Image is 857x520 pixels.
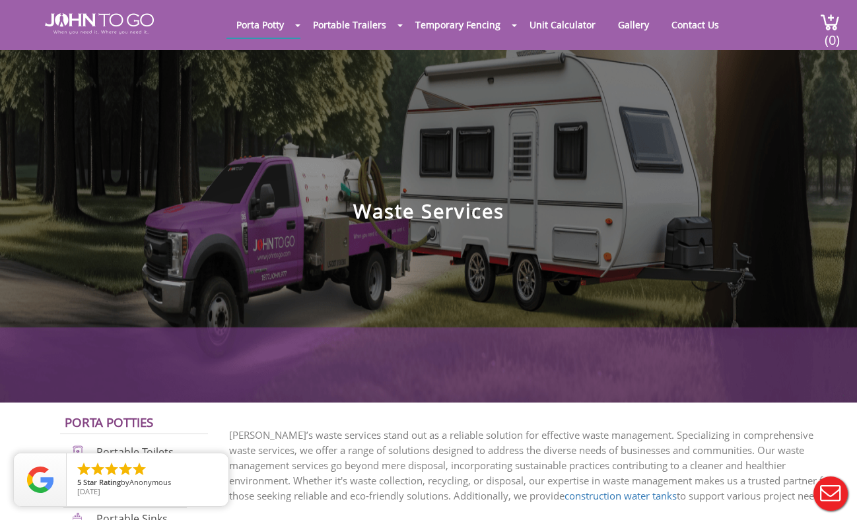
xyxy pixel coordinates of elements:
[104,461,120,477] li: 
[608,12,659,38] a: Gallery
[27,467,53,493] img: Review Rating
[129,477,171,487] span: Anonymous
[63,445,92,463] img: portable-toilets-new.png
[825,20,840,49] span: (0)
[520,12,605,38] a: Unit Calculator
[804,467,857,520] button: Live Chat
[118,461,133,477] li: 
[226,12,294,38] a: Porta Potty
[405,12,510,38] a: Temporary Fencing
[76,461,92,477] li: 
[96,445,174,459] a: Portable Toilets
[662,12,729,38] a: Contact Us
[77,478,218,488] span: by
[131,461,147,477] li: 
[565,489,677,502] a: construction water tanks
[83,477,121,487] span: Star Rating
[45,13,154,34] img: JOHN to go
[77,486,100,496] span: [DATE]
[90,461,106,477] li: 
[820,13,840,31] img: cart a
[229,428,837,504] p: [PERSON_NAME]’s waste services stand out as a reliable solution for effective waste management. S...
[77,477,81,487] span: 5
[303,12,396,38] a: Portable Trailers
[65,414,153,430] a: Porta Potties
